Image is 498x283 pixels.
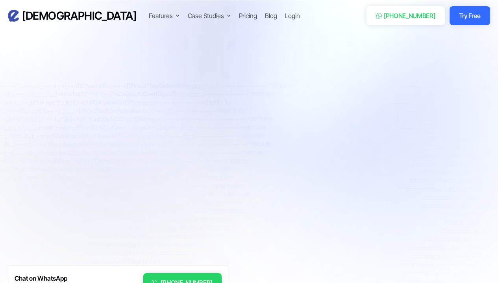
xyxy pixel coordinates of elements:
a: [PHONE_NUMBER] [367,6,445,25]
div: [PHONE_NUMBER] [384,11,435,20]
div: Features [149,11,173,20]
a: Try Free [450,6,490,25]
h3: [DEMOGRAPHIC_DATA] [22,9,136,23]
div: Case Studies [188,11,231,20]
a: Blog [265,11,277,20]
div: Features [149,11,180,20]
a: home [8,9,136,23]
a: Pricing [239,11,257,20]
div: Case Studies [188,11,224,20]
a: Login [285,11,300,20]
